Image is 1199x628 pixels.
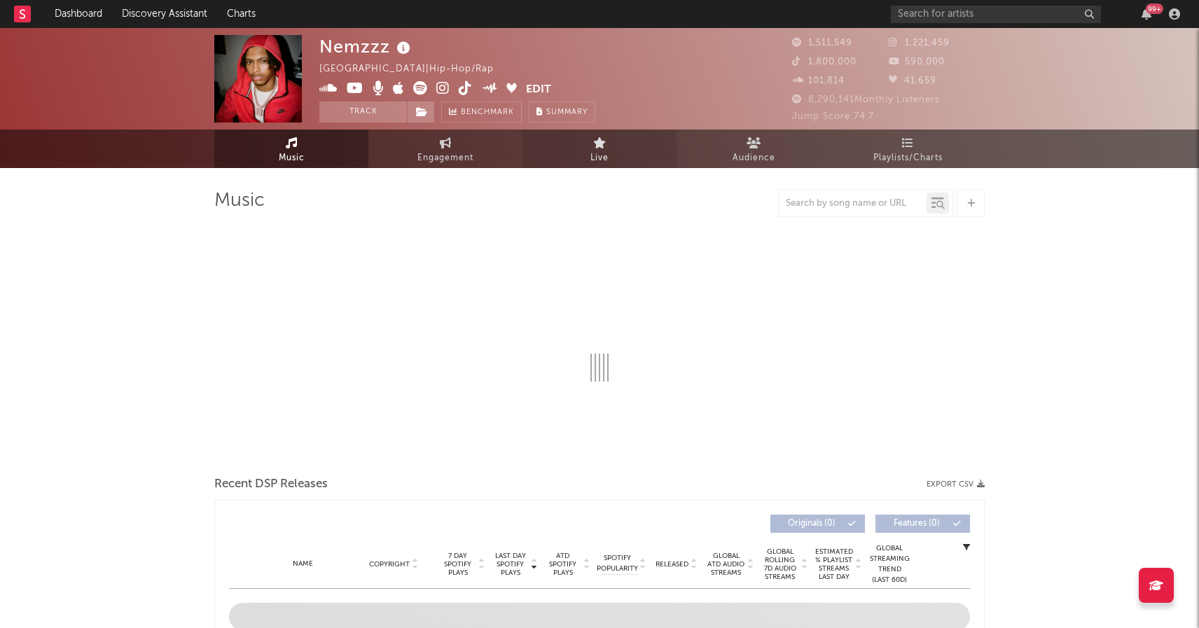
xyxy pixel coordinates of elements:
span: 590,000 [889,57,945,67]
span: Recent DSP Releases [214,476,328,493]
span: Engagement [417,150,473,167]
button: Originals(0) [770,515,865,533]
span: 1,221,459 [889,39,950,48]
button: Summary [529,102,595,123]
button: 99+ [1142,8,1151,20]
span: Jump Score: 74.7 [792,112,874,121]
span: Released [656,560,688,568]
span: Playlists/Charts [873,150,943,167]
span: Estimated % Playlist Streams Last Day [815,547,853,581]
a: Benchmark [441,102,522,123]
button: Track [319,102,407,123]
span: Live [590,150,609,167]
span: 101,814 [792,76,845,85]
span: Global Rolling 7D Audio Streams [761,547,799,581]
div: Global Streaming Trend (Last 60D) [868,543,910,585]
a: Audience [677,130,831,168]
div: Nemzzz [319,35,414,58]
a: Live [522,130,677,168]
span: Global ATD Audio Streams [707,552,745,577]
a: Playlists/Charts [831,130,985,168]
input: Search by song name or URL [779,198,927,209]
span: ATD Spotify Plays [544,552,581,577]
span: Benchmark [461,104,514,121]
button: Edit [526,81,551,99]
span: Spotify Popularity [597,553,638,574]
span: 8,290,141 Monthly Listeners [792,95,940,104]
span: 7 Day Spotify Plays [439,552,476,577]
div: [GEOGRAPHIC_DATA] | Hip-Hop/Rap [319,61,510,78]
span: Features ( 0 ) [885,519,949,528]
a: Music [214,130,368,168]
span: Copyright [369,560,410,568]
span: 41,659 [889,76,936,85]
span: Last Day Spotify Plays [492,552,529,577]
span: Audience [733,150,775,167]
a: Engagement [368,130,522,168]
span: 1,800,000 [792,57,857,67]
button: Features(0) [875,515,970,533]
div: Name [257,559,349,569]
span: Originals ( 0 ) [779,519,844,528]
span: Summary [546,109,588,116]
input: Search for artists [891,6,1101,23]
div: 99 + [1146,4,1163,14]
span: Music [279,150,305,167]
span: 1,511,549 [792,39,852,48]
button: Export CSV [927,480,985,489]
